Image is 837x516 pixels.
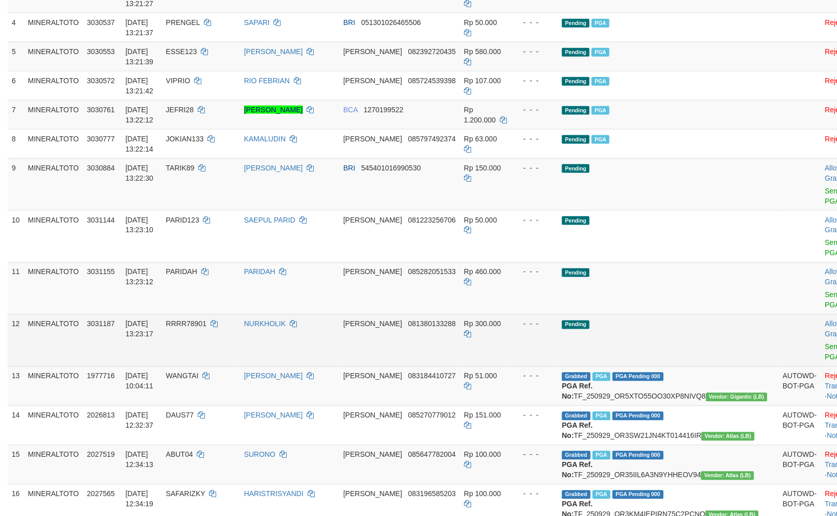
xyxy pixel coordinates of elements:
span: VIPRIO [166,77,190,85]
span: Marked by bylanggota2 [593,451,611,460]
span: Rp 100.000 [464,451,501,459]
span: Rp 460.000 [464,268,501,276]
span: WANGTAI [166,372,199,380]
span: [PERSON_NAME] [343,135,402,143]
span: Pending [562,135,590,144]
span: Rp 107.000 [464,77,501,85]
span: Marked by bylanggota2 [593,412,611,421]
span: Copy 545401016990530 to clipboard [361,164,421,172]
td: 14 [8,406,24,445]
span: Grabbed [562,451,591,460]
a: SURONO [244,451,275,459]
span: Marked by bylanggota2 [593,490,611,499]
span: JOKIAN133 [166,135,204,143]
span: 3030553 [87,47,115,56]
a: NURKHOLIK [244,320,286,328]
td: MINERALTOTO [24,262,83,314]
span: 3030884 [87,164,115,172]
td: MINERALTOTO [24,129,83,158]
a: [PERSON_NAME] [244,164,303,172]
a: [PERSON_NAME] [244,411,303,420]
span: Copy 085724539398 to clipboard [408,77,456,85]
span: Pending [562,19,590,28]
span: BCA [343,106,358,114]
span: Vendor URL: https://dashboard.q2checkout.com/secure [706,393,768,402]
span: DAUS77 [166,411,194,420]
a: RIO FEBRIAN [244,77,290,85]
td: 15 [8,445,24,484]
span: Copy 085270779012 to clipboard [408,411,456,420]
div: - - - [515,76,554,86]
span: Rp 63.000 [464,135,497,143]
span: [PERSON_NAME] [343,372,402,380]
span: Pending [562,48,590,57]
span: Pending [562,164,590,173]
div: - - - [515,215,554,225]
td: MINERALTOTO [24,314,83,366]
span: [PERSON_NAME] [343,451,402,459]
span: Pending [562,321,590,329]
a: SAPARI [244,18,270,27]
span: Vendor URL: https://dashboard.q2checkout.com/secure [701,472,754,480]
span: [PERSON_NAME] [343,320,402,328]
span: RRRR78901 [166,320,206,328]
span: SAFARIZKY [166,490,205,498]
span: [DATE] 13:21:42 [126,77,154,95]
span: Rp 50.000 [464,216,497,224]
td: 9 [8,158,24,210]
span: Copy 085647782004 to clipboard [408,451,456,459]
span: Rp 1.200.000 [464,106,496,124]
td: TF_250929_OR3SW21JN4KT014416IR [558,406,779,445]
td: MINERALTOTO [24,445,83,484]
b: PGA Ref. No: [562,461,593,479]
td: AUTOWD-BOT-PGA [779,366,821,406]
span: [PERSON_NAME] [343,411,402,420]
span: 2026813 [87,411,115,420]
b: PGA Ref. No: [562,382,593,401]
span: Copy 083196585203 to clipboard [408,490,456,498]
span: JEFRI28 [166,106,194,114]
td: MINERALTOTO [24,406,83,445]
span: Rp 100.000 [464,490,501,498]
a: HARISTRISYANDI [244,490,304,498]
span: Vendor URL: https://dashboard.q2checkout.com/secure [702,432,755,441]
td: 4 [8,13,24,42]
span: 3030537 [87,18,115,27]
span: PRENGEL [166,18,200,27]
span: [DATE] 12:34:19 [126,490,154,508]
td: AUTOWD-BOT-PGA [779,406,821,445]
span: [PERSON_NAME] [343,47,402,56]
td: 5 [8,42,24,71]
span: [DATE] 13:21:37 [126,18,154,37]
span: Rp 300.000 [464,320,501,328]
div: - - - [515,371,554,381]
span: PGA Pending [613,490,664,499]
span: PARID123 [166,216,199,224]
td: 6 [8,71,24,100]
td: TF_250929_OR5XTO55OO30XP8NIVQ8 [558,366,779,406]
span: [DATE] 13:22:12 [126,106,154,124]
span: Copy 081223256706 to clipboard [408,216,456,224]
span: [DATE] 13:23:17 [126,320,154,338]
div: - - - [515,267,554,277]
span: Marked by bylanggota2 [592,77,610,86]
span: [DATE] 13:22:30 [126,164,154,182]
b: PGA Ref. No: [562,422,593,440]
td: MINERALTOTO [24,366,83,406]
span: Rp 151.000 [464,411,501,420]
span: 3031187 [87,320,115,328]
td: MINERALTOTO [24,13,83,42]
div: - - - [515,163,554,173]
span: Grabbed [562,373,591,381]
td: MINERALTOTO [24,158,83,210]
span: PGA Pending [613,373,664,381]
a: PARIDAH [244,268,275,276]
div: - - - [515,450,554,460]
span: Copy 1270199522 to clipboard [364,106,404,114]
span: [DATE] 10:04:11 [126,372,154,390]
span: PARIDAH [166,268,197,276]
div: - - - [515,17,554,28]
a: KAMALUDIN [244,135,286,143]
span: Pending [562,268,590,277]
span: 2027519 [87,451,115,459]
